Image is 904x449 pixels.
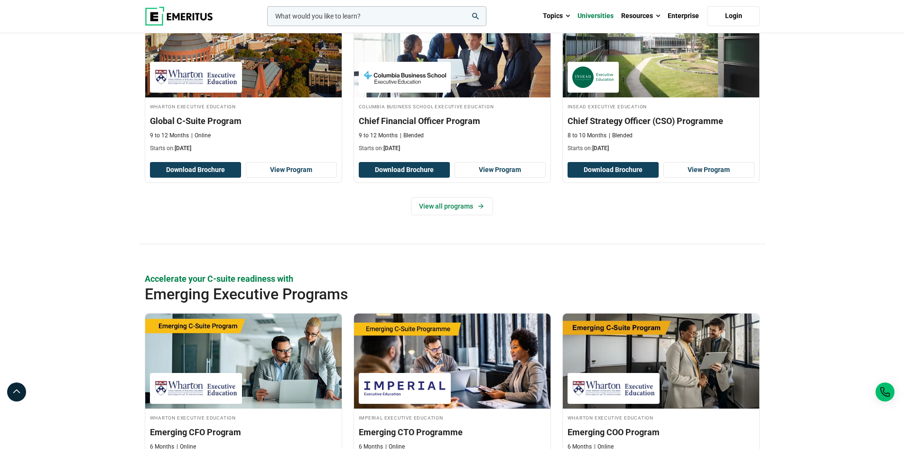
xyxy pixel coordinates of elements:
[663,162,755,178] a: View Program
[563,2,759,97] img: Chief Strategy Officer (CSO) Programme | Online Leadership Course
[568,132,606,140] p: 8 to 10 Months
[411,197,493,215] a: View all programs
[455,162,546,178] a: View Program
[359,413,546,421] h4: Imperial Executive Education
[568,102,755,110] h4: INSEAD Executive Education
[145,314,342,409] img: Emerging CFO Program | Online Finance Course
[150,426,337,438] h3: Emerging CFO Program
[609,132,633,140] p: Blended
[400,132,424,140] p: Blended
[359,426,546,438] h3: Emerging CTO Programme
[150,102,337,110] h4: Wharton Executive Education
[363,378,446,399] img: Imperial Executive Education
[563,314,759,409] img: Emerging COO Program | Online Supply Chain and Operations Course
[354,2,550,97] img: Chief Financial Officer Program | Online Finance Course
[191,132,211,140] p: Online
[359,162,450,178] button: Download Brochure
[150,132,189,140] p: 9 to 12 Months
[359,132,398,140] p: 9 to 12 Months
[359,115,546,127] h3: Chief Financial Officer Program
[383,145,400,152] span: [DATE]
[150,115,337,127] h3: Global C-Suite Program
[145,273,760,285] p: Accelerate your C-suite readiness with
[363,67,446,88] img: Columbia Business School Executive Education
[359,102,546,110] h4: Columbia Business School Executive Education
[568,115,755,127] h3: Chief Strategy Officer (CSO) Programme
[568,162,659,178] button: Download Brochure
[145,2,342,97] img: Global C-Suite Program | Online Leadership Course
[708,6,760,26] a: Login
[267,6,486,26] input: woocommerce-product-search-field-0
[354,2,550,157] a: Finance Course by Columbia Business School Executive Education - September 29, 2025 Columbia Busi...
[572,378,655,399] img: Wharton Executive Education
[572,67,614,88] img: INSEAD Executive Education
[354,314,550,409] img: Emerging CTO Programme | Online Business Management Course
[155,67,237,88] img: Wharton Executive Education
[246,162,337,178] a: View Program
[359,144,546,153] p: Starts on:
[563,2,759,157] a: Leadership Course by INSEAD Executive Education - October 14, 2025 INSEAD Executive Education INS...
[592,145,609,152] span: [DATE]
[175,145,191,152] span: [DATE]
[155,378,237,399] img: Wharton Executive Education
[150,413,337,421] h4: Wharton Executive Education
[568,413,755,421] h4: Wharton Executive Education
[568,426,755,438] h3: Emerging COO Program
[145,285,698,304] h2: Emerging Executive Programs
[150,144,337,153] p: Starts on:
[145,2,342,157] a: Leadership Course by Wharton Executive Education - September 24, 2025 Wharton Executive Education...
[568,144,755,153] p: Starts on:
[150,162,241,178] button: Download Brochure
